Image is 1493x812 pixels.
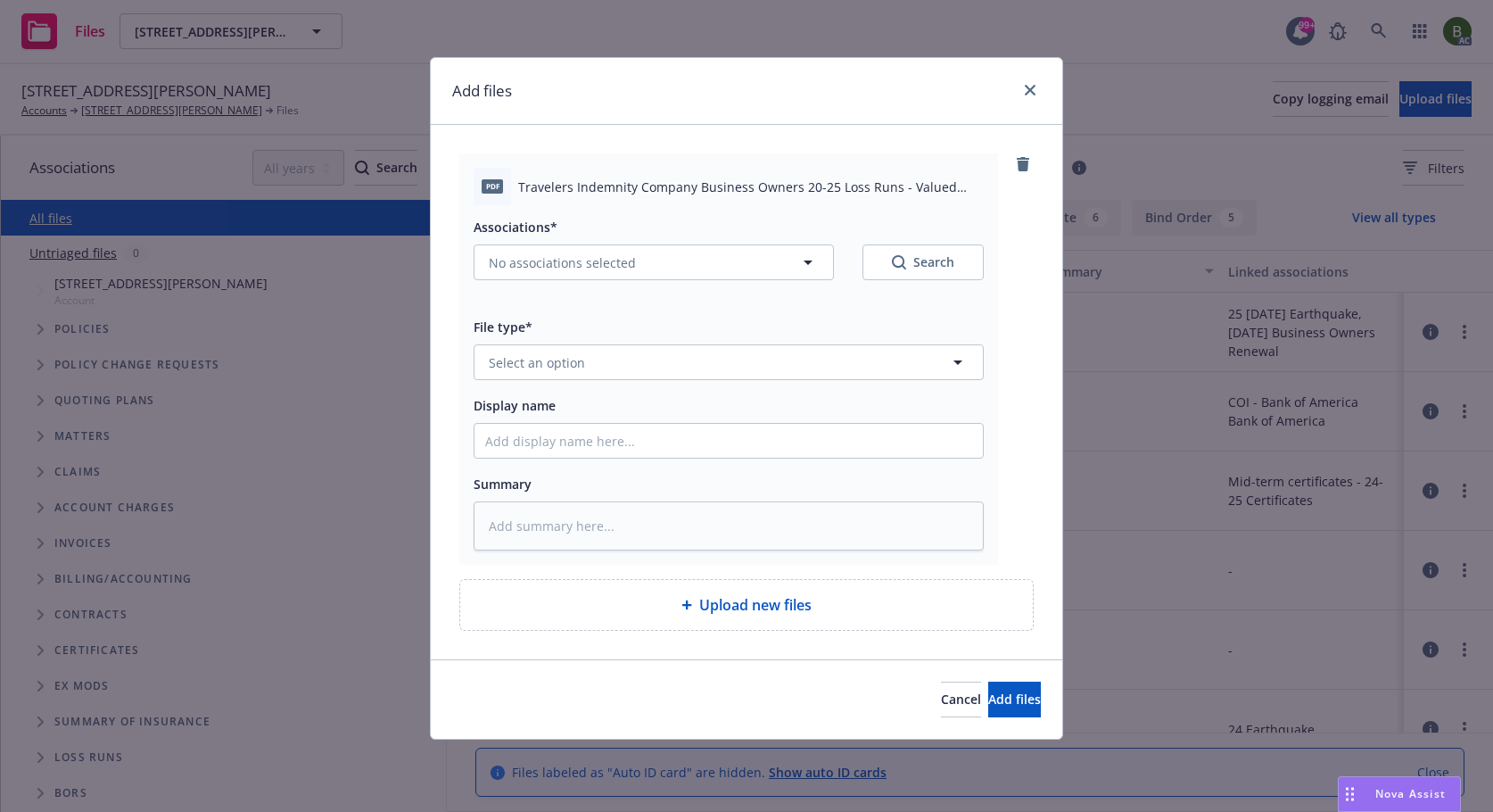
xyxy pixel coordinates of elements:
[892,253,954,271] div: Search
[862,244,984,280] button: SearchSearch
[892,255,906,269] svg: Search
[1375,786,1446,801] span: Nova Assist
[1339,777,1361,811] div: Drag to move
[988,691,1041,708] span: Add files
[459,579,1034,631] div: Upload new files
[518,178,984,196] span: Travelers Indemnity Company Business Owners 20-25 Loss Runs - Valued [DATE].pdf
[941,682,981,717] button: Cancel
[699,594,812,616] span: Upload new files
[489,353,585,372] span: Select an option
[474,319,532,336] span: File type*
[474,476,532,493] span: Summary
[474,344,984,380] button: Select an option
[1338,776,1461,812] button: Nova Assist
[474,397,556,414] span: Display name
[452,79,512,103] h1: Add files
[482,179,503,193] span: pdf
[474,424,983,458] input: Add display name here...
[474,244,834,280] button: No associations selected
[988,682,1041,717] button: Add files
[489,253,636,272] span: No associations selected
[1012,153,1034,175] a: remove
[474,219,557,236] span: Associations*
[941,691,981,708] span: Cancel
[1019,79,1041,101] a: close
